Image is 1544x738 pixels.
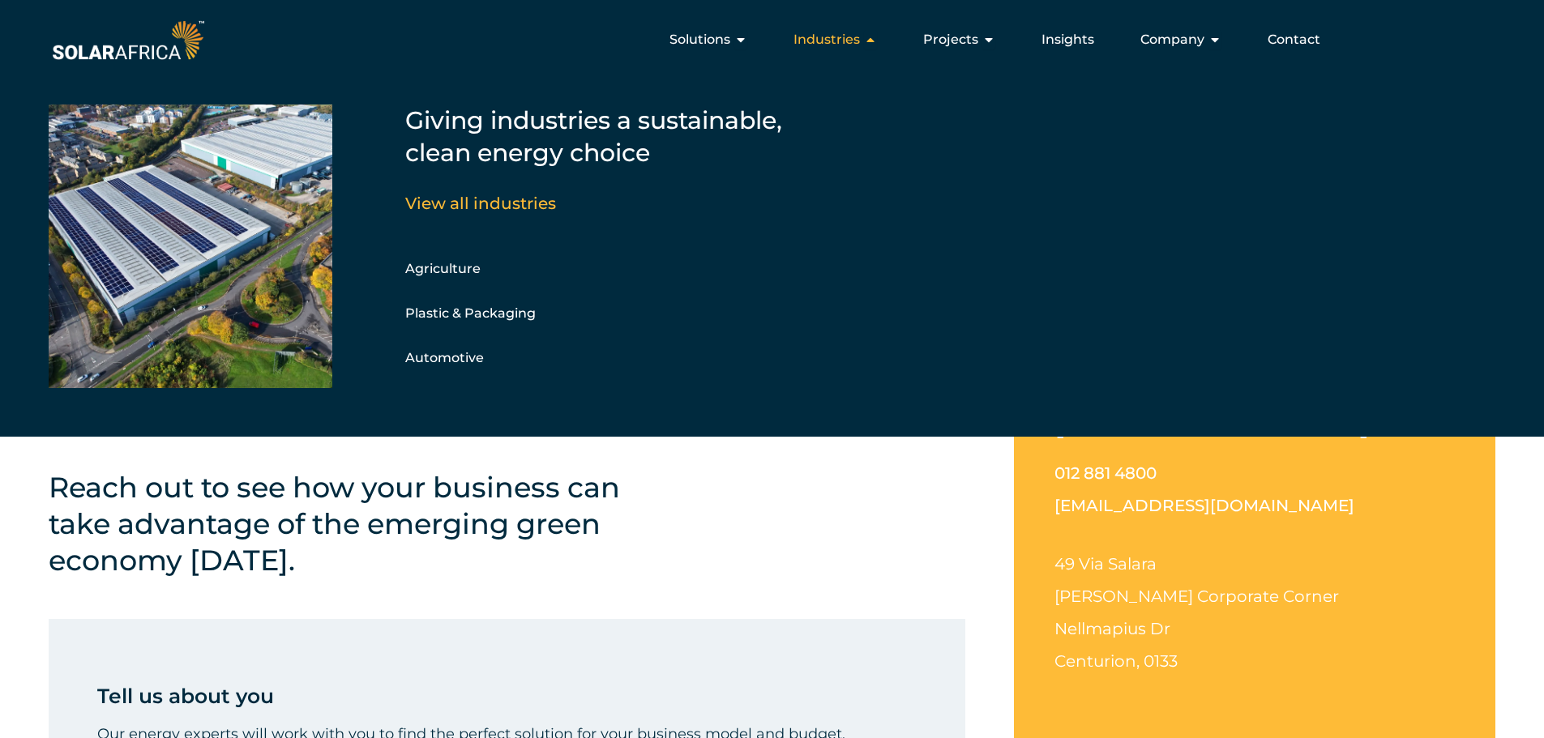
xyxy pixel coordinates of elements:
[1054,463,1157,483] a: 012 881 4800
[49,469,657,578] h4: Reach out to see how your business can take advantage of the emerging green economy [DATE].
[669,30,730,49] span: Solutions
[207,23,1333,56] div: Menu Toggle
[1054,619,1170,638] span: Nellmapius Dr
[1054,554,1157,574] span: 49 Via Salara
[1140,30,1204,49] span: Company
[97,680,917,712] p: Tell us about you
[405,305,536,321] a: Plastic & Packaging
[1054,651,1178,671] span: Centurion, 0133
[405,261,481,276] a: Agriculture
[405,105,810,169] h5: Giving industries a sustainable, clean energy choice
[1054,587,1339,606] span: [PERSON_NAME] Corporate Corner
[1041,30,1094,49] a: Insights
[1268,30,1320,49] a: Contact
[793,30,860,49] span: Industries
[923,30,978,49] span: Projects
[207,23,1333,56] nav: Menu
[405,350,484,365] a: Automotive
[405,194,556,213] a: View all industries
[1054,496,1354,515] a: [EMAIL_ADDRESS][DOMAIN_NAME]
